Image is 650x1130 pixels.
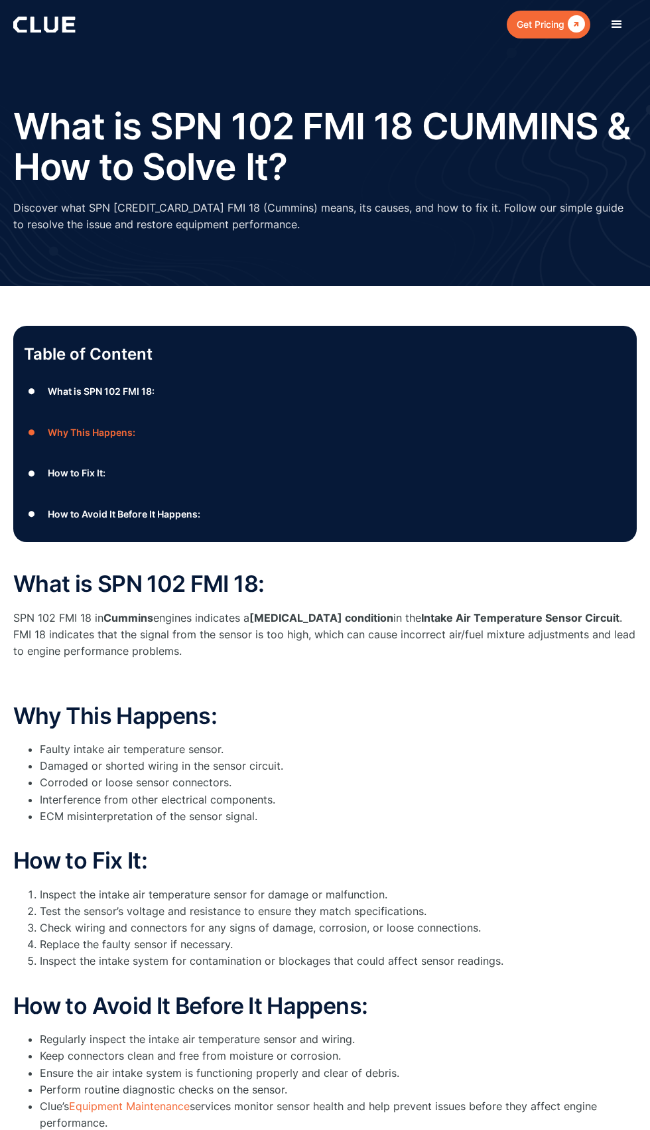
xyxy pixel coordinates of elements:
[48,383,155,399] div: What is SPN 102 FMI 18:
[24,463,40,483] div: ●
[40,1082,637,1098] li: Perform routine diagnostic checks on the sensor.
[24,504,626,524] a: ●How to Avoid It Before It Happens:
[40,903,637,920] li: Test the sensor’s voltage and resistance to ensure they match specifications.
[517,16,564,33] div: Get Pricing
[40,1048,637,1064] li: Keep connectors clean and free from moisture or corrosion.
[40,792,637,808] li: Interference from other electrical components.
[24,423,40,443] div: ●
[40,741,637,758] li: Faulty intake air temperature sensor.
[48,464,105,481] div: How to Fix It:
[40,953,637,986] li: Inspect the intake system for contamination or blockages that could affect sensor readings.
[103,611,153,624] strong: Cummins
[40,920,637,936] li: Check wiring and connectors for any signs of damage, corrosion, or loose connections.
[13,993,637,1018] h2: How to Avoid It Before It Happens:
[421,611,619,624] strong: Intake Air Temperature Sensor Circuit
[69,1099,190,1113] a: Equipment Maintenance
[13,571,637,596] h2: What is SPN 102 FMI 18:
[24,343,626,366] p: Table of Content
[40,808,637,841] li: ECM misinterpretation of the sensor signal.
[564,16,585,33] div: 
[249,611,393,624] strong: [MEDICAL_DATA] condition
[40,936,637,953] li: Replace the faulty sensor if necessary.
[13,673,637,689] p: ‍
[13,106,637,186] h1: What is SPN 102 FMI 18 CUMMINS & How to Solve It?
[24,382,626,401] a: ●What is SPN 102 FMI 18:
[13,200,637,233] p: Discover what SPN [CREDIT_CARD_DATA] FMI 18 (Cummins) means, its causes, and how to fix it. Follo...
[13,703,637,728] h2: Why This Happens:
[48,506,200,522] div: How to Avoid It Before It Happens:
[48,424,135,441] div: Why This Happens:
[24,463,626,483] a: ●How to Fix It:
[13,610,637,660] p: SPN 102 FMI 18 in engines indicates a in the . FMI 18 indicates that the signal from the sensor i...
[40,1031,637,1048] li: Regularly inspect the intake air temperature sensor and wiring.
[597,5,637,44] div: menu
[40,1065,637,1082] li: Ensure the air intake system is functioning properly and clear of debris.
[507,11,590,38] a: Get Pricing
[24,382,40,401] div: ●
[24,423,626,443] a: ●Why This Happens:
[40,886,637,903] li: Inspect the intake air temperature sensor for damage or malfunction.
[40,758,637,774] li: Damaged or shorted wiring in the sensor circuit.
[40,774,637,791] li: Corroded or loose sensor connectors.
[13,848,637,873] h2: How to Fix It:
[24,504,40,524] div: ●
